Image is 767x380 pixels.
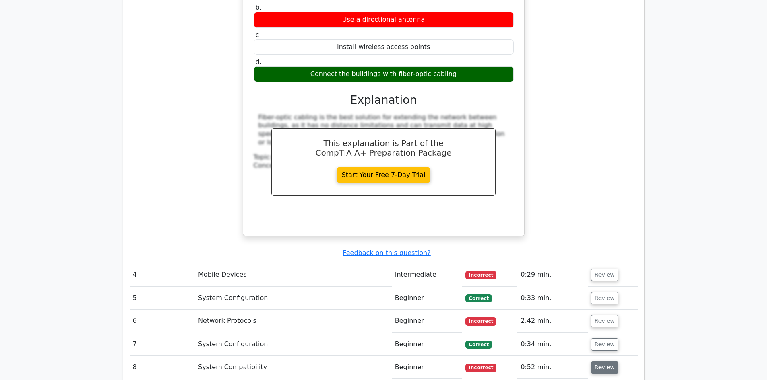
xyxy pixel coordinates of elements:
span: Correct [465,341,492,349]
span: Incorrect [465,364,496,372]
td: 4 [130,263,195,286]
div: Connect the buildings with fiber-optic cabling [254,66,514,82]
td: System Compatibility [195,356,392,379]
td: 2:42 min. [517,310,587,333]
div: Topic: [254,153,514,162]
span: Incorrect [465,271,496,279]
h3: Explanation [258,93,509,107]
td: 0:52 min. [517,356,587,379]
button: Review [591,315,618,327]
button: Review [591,338,618,351]
div: Fiber-optic cabling is the best solution for extending the network between buildings, as it has n... [258,113,509,147]
span: d. [256,58,262,66]
td: Beginner [392,356,463,379]
span: Incorrect [465,317,496,325]
td: 5 [130,287,195,310]
span: Correct [465,294,492,302]
td: 7 [130,333,195,356]
div: Concept: [254,162,514,170]
td: Beginner [392,287,463,310]
td: System Configuration [195,287,392,310]
a: Feedback on this question? [343,249,430,257]
a: Start Your Free 7-Day Trial [337,167,431,183]
td: System Configuration [195,333,392,356]
td: Intermediate [392,263,463,286]
td: Mobile Devices [195,263,392,286]
div: Install wireless access points [254,39,514,55]
button: Review [591,292,618,304]
td: 0:29 min. [517,263,587,286]
td: Beginner [392,310,463,333]
button: Review [591,269,618,281]
span: b. [256,4,262,11]
td: 0:34 min. [517,333,587,356]
div: Use a directional antenna [254,12,514,28]
button: Review [591,361,618,374]
span: c. [256,31,261,39]
td: Beginner [392,333,463,356]
td: Network Protocols [195,310,392,333]
td: 8 [130,356,195,379]
td: 0:33 min. [517,287,587,310]
td: 6 [130,310,195,333]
